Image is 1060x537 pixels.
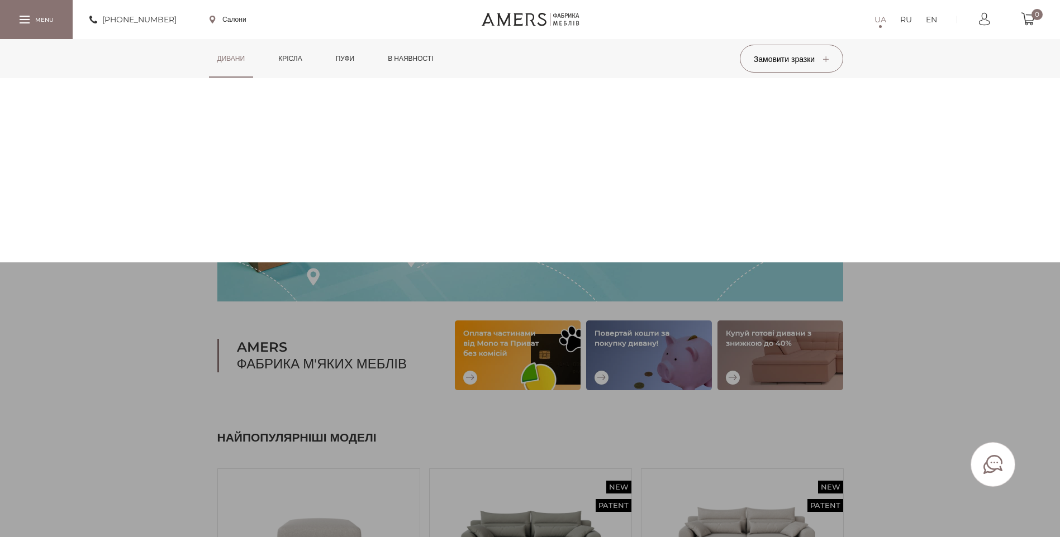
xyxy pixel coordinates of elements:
a: Пуфи [327,39,363,78]
a: Салони [210,15,246,25]
span: 0 [1032,9,1043,20]
a: RU [900,13,912,26]
a: Крісла [270,39,310,78]
span: Замовити зразки [754,54,829,64]
a: UA [874,13,886,26]
a: Дивани [209,39,254,78]
button: Замовити зразки [740,45,843,73]
a: [PHONE_NUMBER] [89,13,177,26]
a: EN [926,13,937,26]
a: в наявності [379,39,441,78]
